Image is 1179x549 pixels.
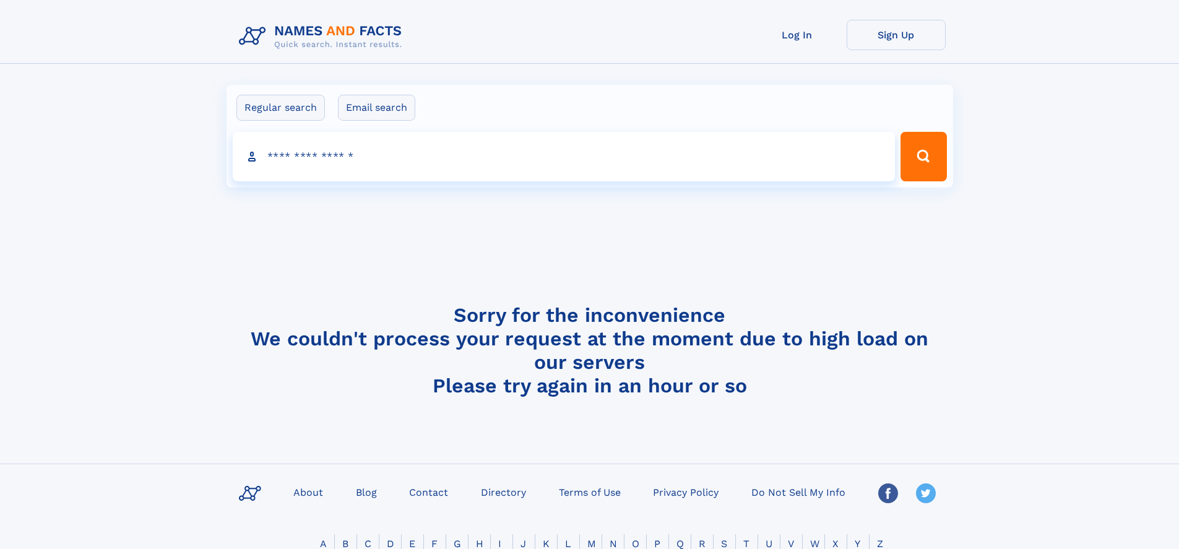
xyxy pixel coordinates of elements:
label: Email search [338,95,415,121]
a: Do Not Sell My Info [746,483,850,501]
button: Search Button [900,132,946,181]
h4: Sorry for the inconvenience We couldn't process your request at the moment due to high load on ou... [234,303,946,397]
img: Twitter [916,483,936,503]
label: Regular search [236,95,325,121]
a: Blog [351,483,382,501]
img: Logo Names and Facts [234,20,412,53]
a: Terms of Use [554,483,626,501]
a: Sign Up [847,20,946,50]
input: search input [233,132,896,181]
a: Log In [748,20,847,50]
a: Contact [404,483,453,501]
a: Directory [476,483,531,501]
a: About [288,483,328,501]
img: Facebook [878,483,898,503]
a: Privacy Policy [648,483,723,501]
